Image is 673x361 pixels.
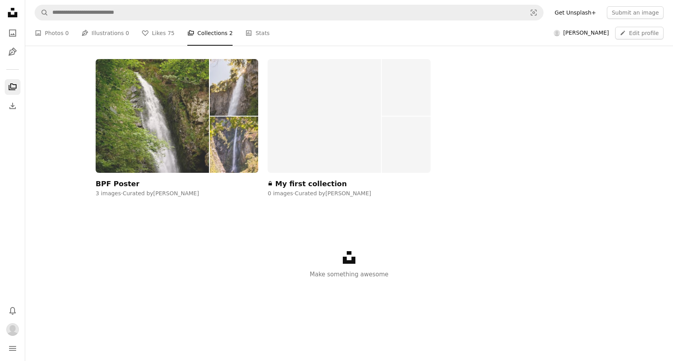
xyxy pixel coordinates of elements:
button: Visual search [524,5,543,20]
a: Edit profile [615,27,664,39]
a: Photos [5,25,20,41]
img: Avatar of user Anna Evans [6,323,19,336]
a: Stats [245,20,270,46]
span: [PERSON_NAME] [563,29,609,37]
button: Notifications [5,303,20,318]
a: Likes 75 [142,20,175,46]
img: Avatar of user Anna Evans [554,30,560,36]
span: 75 [168,29,175,37]
button: Profile [5,322,20,337]
img: photo-1651477367992-c9f49238c976 [210,117,258,173]
img: photo-1719850820705-42051abd9436 [96,59,209,173]
a: Download History [5,98,20,114]
a: Collections [5,79,20,95]
img: photo-1595101150016-ac7f962b1327 [210,59,258,116]
a: BPF Poster [96,59,258,188]
a: Illustrations 0 [81,20,129,46]
form: Find visuals sitewide [35,5,544,20]
a: [PERSON_NAME] [153,190,199,196]
div: BPF Poster [96,179,139,189]
div: My first collection [275,179,347,189]
a: [PERSON_NAME] [325,190,371,196]
button: Search Unsplash [35,5,48,20]
a: Home — Unsplash [5,5,20,22]
a: My first collection [268,59,430,187]
a: Photos 0 [35,20,69,46]
a: Get Unsplash+ [550,6,601,19]
button: Submit an image [607,6,664,19]
button: Menu [5,341,20,356]
a: Illustrations [5,44,20,60]
p: Make something awesome [96,270,603,279]
span: 0 [126,29,129,37]
div: 0 images · Curated by [268,190,430,198]
div: 3 images · Curated by [96,190,258,198]
span: 0 [65,29,69,37]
